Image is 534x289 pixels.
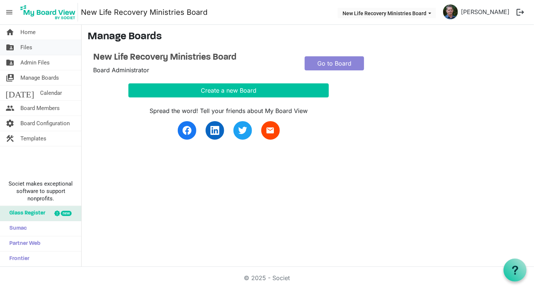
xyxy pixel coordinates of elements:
[6,116,14,131] span: settings
[2,5,16,19] span: menu
[61,211,72,216] div: new
[6,40,14,55] span: folder_shared
[266,126,275,135] span: email
[93,52,294,63] a: New Life Recovery Ministries Board
[458,4,512,19] a: [PERSON_NAME]
[244,274,290,282] a: © 2025 - Societ
[88,31,528,43] h3: Manage Boards
[81,5,207,20] a: New Life Recovery Ministries Board
[238,126,247,135] img: twitter.svg
[20,40,32,55] span: Files
[20,116,70,131] span: Board Configuration
[6,131,14,146] span: construction
[6,70,14,85] span: switch_account
[6,86,34,100] span: [DATE]
[18,3,78,21] img: My Board View Logo
[6,252,29,266] span: Frontier
[443,4,458,19] img: TB6usFUUmXEOZFDTIgnfE2UGqGT_nUuYRDLcYnJPFcC9Lw0xnyFfjOGeKecdSKaPkZwE2aJODYGV7NfZFqbDQg_thumb.png
[6,236,40,251] span: Partner Web
[6,55,14,70] span: folder_shared
[6,25,14,40] span: home
[128,106,329,115] div: Spread the word! Tell your friends about My Board View
[210,126,219,135] img: linkedin.svg
[128,83,329,97] button: Create a new Board
[183,126,191,135] img: facebook.svg
[20,55,50,70] span: Admin Files
[3,180,78,202] span: Societ makes exceptional software to support nonprofits.
[20,25,36,40] span: Home
[20,101,60,116] span: Board Members
[93,66,149,74] span: Board Administrator
[20,131,46,146] span: Templates
[20,70,59,85] span: Manage Boards
[512,4,528,20] button: logout
[6,206,45,221] span: Glass Register
[18,3,81,21] a: My Board View Logo
[6,101,14,116] span: people
[305,56,364,70] a: Go to Board
[40,86,62,100] span: Calendar
[6,221,27,236] span: Sumac
[338,8,436,18] button: New Life Recovery Ministries Board dropdownbutton
[261,121,280,140] a: email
